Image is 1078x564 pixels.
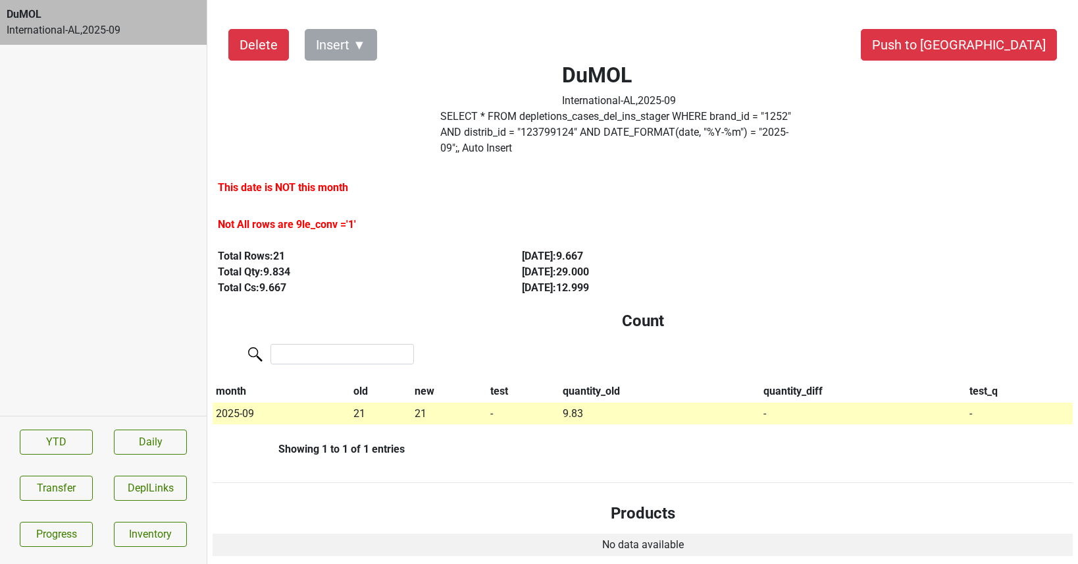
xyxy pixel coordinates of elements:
[350,380,411,403] th: old: activate to sort column ascending
[213,403,350,425] td: 2025-09
[213,443,405,455] div: Showing 1 to 1 of 1 entries
[411,403,488,425] td: 21
[487,380,559,403] th: test: activate to sort column ascending
[114,522,187,547] a: Inventory
[411,380,488,403] th: new: activate to sort column ascending
[218,248,492,264] div: Total Rows: 21
[7,22,200,38] div: International-AL , 2025 - 09
[218,280,492,296] div: Total Cs: 9.667
[213,534,1073,556] td: No data available
[522,248,796,264] div: [DATE] : 9.667
[218,217,356,233] label: Not All rows are 9le_conv ='1'
[218,180,348,196] label: This date is NOT this month
[562,93,676,109] div: International-AL , 2025 - 09
[218,264,492,280] div: Total Qty: 9.834
[562,63,676,88] h2: DuMOL
[114,476,187,501] button: DeplLinks
[223,312,1062,331] h4: Count
[20,430,93,455] a: YTD
[522,264,796,280] div: [DATE] : 29.000
[559,403,760,425] td: 9.83
[966,380,1073,403] th: test_q: activate to sort column ascending
[350,403,411,425] td: 21
[760,403,966,425] td: -
[440,109,798,156] label: Click to copy query
[487,403,559,425] td: -
[223,504,1062,523] h4: Products
[760,380,966,403] th: quantity_diff: activate to sort column ascending
[20,522,93,547] a: Progress
[305,29,377,61] button: Insert ▼
[522,280,796,296] div: [DATE] : 12.999
[559,380,760,403] th: quantity_old: activate to sort column ascending
[966,403,1073,425] td: -
[213,380,350,403] th: month: activate to sort column descending
[114,430,187,455] a: Daily
[861,29,1057,61] button: Push to [GEOGRAPHIC_DATA]
[228,29,289,61] button: Delete
[20,476,93,501] button: Transfer
[7,7,200,22] div: DuMOL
